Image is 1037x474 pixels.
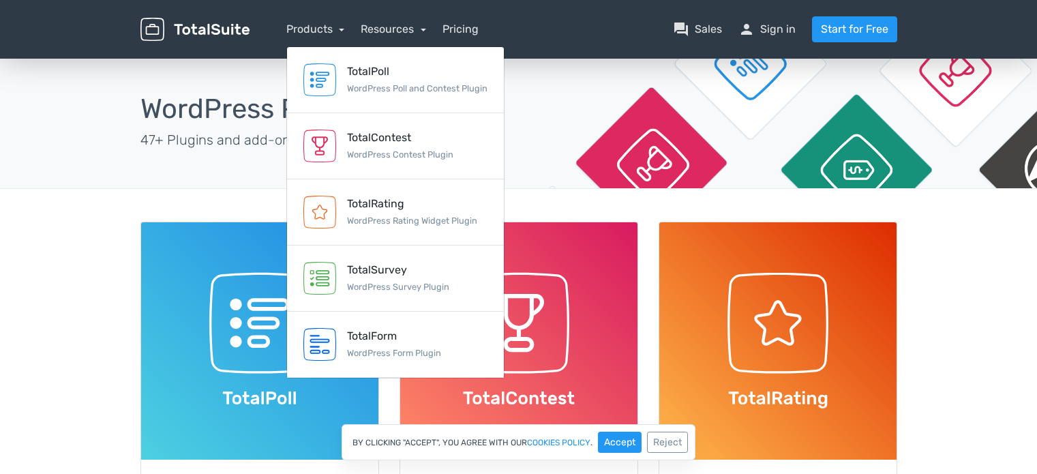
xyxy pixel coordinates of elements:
div: By clicking "Accept", you agree with our . [342,424,695,460]
a: TotalForm WordPress Form Plugin [287,312,504,378]
a: TotalContest WordPress Contest Plugin [287,113,504,179]
img: TotalRating WordPress Plugin [659,222,897,460]
div: TotalSurvey [347,262,449,278]
img: TotalSuite for WordPress [140,18,250,42]
div: TotalContest [347,130,453,146]
img: TotalPoll [303,63,336,96]
img: TotalPoll WordPress Plugin [141,222,378,460]
img: TotalContest [303,130,336,162]
small: WordPress Rating Widget Plugin [347,216,477,226]
a: question_answerSales [673,21,722,38]
span: person [738,21,755,38]
p: 47+ Plugins and add-ons for WordPress. [140,130,509,150]
a: cookies policy [527,439,590,447]
img: TotalSurvey [303,262,336,295]
a: TotalPoll WordPress Poll and Contest Plugin [287,47,504,113]
a: Pricing [442,21,479,38]
div: TotalRating [347,196,477,212]
button: Accept [598,432,642,453]
span: question_answer [673,21,689,38]
img: TotalContest WordPress Plugin [400,222,637,460]
a: Resources [361,23,426,35]
button: Reject [647,432,688,453]
small: WordPress Poll and Contest Plugin [347,83,487,93]
small: WordPress Contest Plugin [347,149,453,160]
small: WordPress Form Plugin [347,348,441,358]
div: TotalForm [347,328,441,344]
a: TotalSurvey WordPress Survey Plugin [287,246,504,312]
img: TotalRating [303,196,336,228]
a: TotalRating WordPress Rating Widget Plugin [287,179,504,246]
img: TotalForm [303,328,336,361]
a: Start for Free [812,16,897,42]
h1: WordPress Products [140,94,509,124]
div: TotalPoll [347,63,487,80]
a: Products [286,23,345,35]
a: personSign in [738,21,796,38]
small: WordPress Survey Plugin [347,282,449,292]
